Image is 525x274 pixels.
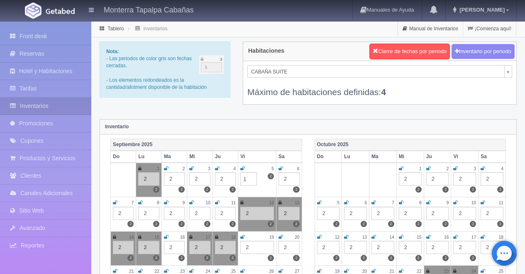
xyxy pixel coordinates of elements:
[231,235,236,240] small: 18
[470,221,476,227] label: 2
[417,235,421,240] small: 15
[105,124,129,130] strong: Inventario
[100,42,230,98] div: - Las periodos de color gris son fechas cerradas. - Los elementos redondeados es la cantidad/allo...
[497,186,503,193] label: 2
[138,241,159,254] div: 2
[240,241,274,254] div: 2
[417,269,421,274] small: 22
[104,4,194,15] h4: Monterra Tapalpa Cabañas
[199,55,224,74] img: cutoff.png
[234,166,236,171] small: 4
[447,166,449,171] small: 2
[335,235,339,240] small: 12
[426,241,449,254] div: 2
[269,235,274,240] small: 19
[127,221,134,227] label: 2
[180,235,185,240] small: 16
[230,186,236,193] label: 2
[453,241,476,254] div: 2
[361,221,367,227] label: 2
[497,221,503,227] label: 2
[143,26,168,32] a: Inventarios
[278,241,300,254] div: 2
[474,166,476,171] small: 3
[481,241,503,254] div: 2
[187,151,212,163] th: Mi
[247,65,512,78] a: CABAÑA SUITE
[442,186,449,193] label: 2
[153,186,159,193] label: 2
[453,207,476,220] div: 2
[247,78,512,98] div: Máximo de habitaciones definidas:
[230,255,236,261] label: 2
[204,221,210,227] label: 2
[107,26,124,32] a: Tablero
[268,221,274,227] label: 2
[180,269,185,274] small: 23
[415,186,422,193] label: 2
[178,255,185,261] label: 2
[315,151,342,163] th: Do
[189,241,210,254] div: 2
[215,172,236,186] div: 2
[293,186,299,193] label: 2
[471,235,476,240] small: 17
[278,207,300,220] div: 2
[442,221,449,227] label: 2
[344,241,367,254] div: 2
[215,207,236,220] div: 2
[399,172,422,186] div: 2
[295,235,299,240] small: 20
[208,166,210,171] small: 3
[204,255,210,261] label: 2
[398,21,463,37] a: Manual de Inventarios
[499,201,503,205] small: 11
[113,207,134,220] div: 2
[481,172,503,186] div: 2
[155,269,159,274] small: 22
[501,166,503,171] small: 4
[268,173,274,179] label: 2
[317,207,340,220] div: 2
[231,269,236,274] small: 25
[183,166,185,171] small: 2
[230,221,236,227] label: 2
[127,255,134,261] label: 2
[415,255,422,261] label: 2
[390,235,394,240] small: 14
[268,255,274,261] label: 2
[369,151,397,163] th: Ma
[215,241,236,254] div: 2
[238,151,276,163] th: Vi
[337,201,340,205] small: 5
[113,241,134,254] div: 2
[164,172,185,186] div: 2
[392,201,394,205] small: 7
[315,139,506,151] th: Octubre 2025
[295,269,299,274] small: 27
[371,207,394,220] div: 2
[471,201,476,205] small: 10
[164,241,185,254] div: 2
[426,207,449,220] div: 2
[499,235,503,240] small: 18
[136,151,161,163] th: Lu
[293,221,299,227] label: 2
[189,207,210,220] div: 2
[451,151,479,163] th: Vi
[371,241,394,254] div: 2
[444,269,449,274] small: 23
[388,255,394,261] label: 2
[396,151,424,163] th: Mi
[212,151,238,163] th: Ju
[364,201,367,205] small: 6
[271,166,274,171] small: 5
[399,207,422,220] div: 2
[155,235,159,240] small: 15
[333,255,339,261] label: 2
[205,269,210,274] small: 24
[388,221,394,227] label: 2
[362,235,367,240] small: 13
[471,269,476,274] small: 24
[164,207,185,220] div: 2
